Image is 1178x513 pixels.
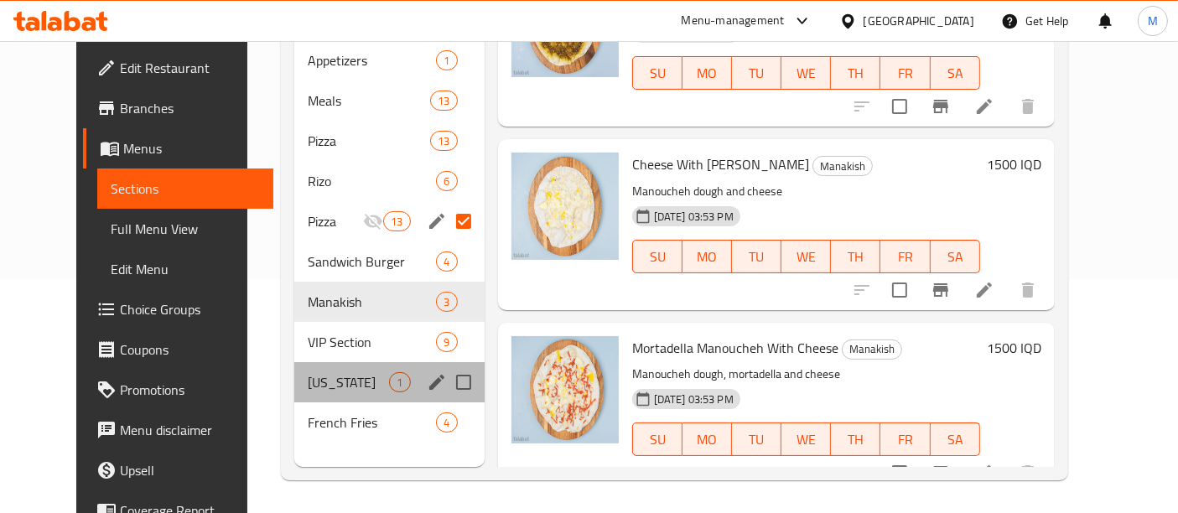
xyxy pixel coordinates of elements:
span: 9 [437,334,456,350]
span: WE [788,61,824,85]
a: Edit menu item [974,96,994,117]
span: TH [838,427,874,452]
div: Meals13 [294,80,485,121]
button: SU [632,56,682,90]
span: M [1148,12,1158,30]
button: edit [424,209,449,234]
div: Kentucky [308,372,390,392]
span: Edit Restaurant [120,58,260,78]
span: Select to update [882,89,917,124]
span: SA [937,427,973,452]
span: Coupons [120,339,260,360]
span: Select to update [882,272,917,308]
button: Branch-specific-item [921,270,961,310]
button: delete [1008,86,1048,127]
div: items [389,372,410,392]
span: FR [887,245,923,269]
span: Manakish [813,157,872,176]
span: French Fries [308,412,437,433]
span: [US_STATE] [308,372,390,392]
span: WE [788,245,824,269]
span: Mortadella Manoucheh With Cheese [632,335,838,360]
span: Edit Menu [111,259,260,279]
span: Manakish [843,339,901,359]
h6: 1500 IQD [987,336,1041,360]
span: TU [739,427,775,452]
button: SU [632,240,682,273]
span: SU [640,61,676,85]
div: items [436,332,457,352]
button: FR [880,56,930,90]
button: SA [931,240,980,273]
a: Full Menu View [97,209,273,249]
span: FR [887,427,923,452]
div: Appetizers1 [294,40,485,80]
p: Manoucheh dough and cheese [632,181,980,202]
span: 4 [437,415,456,431]
div: Pizza [308,131,430,151]
img: Mortadella Manoucheh With Cheese [511,336,619,443]
span: Meals [308,91,430,111]
button: delete [1008,270,1048,310]
span: 1 [437,53,456,69]
span: Upsell [120,460,260,480]
a: Menus [83,128,273,168]
span: 13 [431,93,456,109]
div: VIP Section9 [294,322,485,362]
button: TH [831,56,880,90]
span: TU [739,61,775,85]
div: Manakish [812,156,873,176]
button: TU [732,422,781,456]
button: FR [880,422,930,456]
span: Menus [123,138,260,158]
img: Cheese With Manoucheh [511,153,619,260]
button: TH [831,240,880,273]
a: Coupons [83,329,273,370]
a: Edit Menu [97,249,273,289]
p: Manoucheh dough, mortadella and cheese [632,364,980,385]
a: Menu disclaimer [83,410,273,450]
span: MO [689,245,725,269]
button: WE [781,240,831,273]
button: SA [931,422,980,456]
span: Branches [120,98,260,118]
button: TU [732,56,781,90]
button: WE [781,422,831,456]
span: Appetizers [308,50,437,70]
div: Manakish [308,292,437,312]
span: Choice Groups [120,299,260,319]
svg: Inactive section [363,211,383,231]
span: Menu disclaimer [120,420,260,440]
span: 3 [437,294,456,310]
span: Sections [111,179,260,199]
div: Manakish3 [294,282,485,322]
button: MO [682,240,732,273]
span: 4 [437,254,456,270]
span: [DATE] 03:53 PM [647,391,740,407]
div: [US_STATE]1edit [294,362,485,402]
span: Pizza [308,211,363,231]
button: SA [931,56,980,90]
span: 13 [384,214,409,230]
button: FR [880,240,930,273]
span: Full Menu View [111,219,260,239]
span: SU [640,427,676,452]
div: items [430,91,457,111]
a: Edit menu item [974,463,994,483]
a: Choice Groups [83,289,273,329]
div: Pizza13edit [294,201,485,241]
span: Sandwich Burger [308,251,437,272]
span: Rizo [308,171,437,191]
div: Manakish [842,339,902,360]
div: Pizza13 [294,121,485,161]
div: items [436,292,457,312]
div: French Fries4 [294,402,485,443]
span: Select to update [882,455,917,490]
a: Edit Restaurant [83,48,273,88]
span: FR [887,61,923,85]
